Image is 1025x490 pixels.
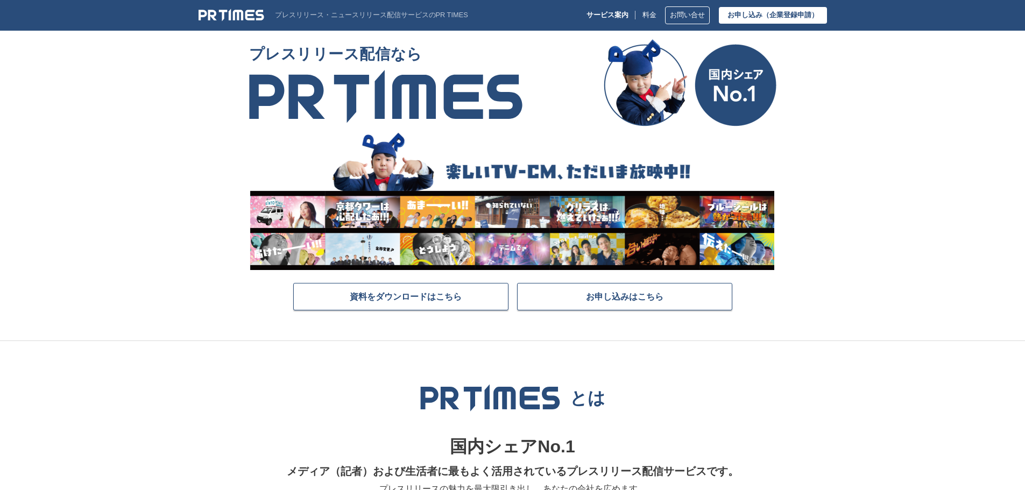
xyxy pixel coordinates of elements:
[249,131,774,270] img: 楽しいTV-CM、ただいま放映中!!
[604,39,776,126] img: 国内シェア No.1
[249,39,522,69] span: プレスリリース配信なら
[249,69,522,123] img: PR TIMES
[275,11,468,19] p: プレスリリース・ニュースリリース配信サービスのPR TIMES
[256,433,770,460] p: 国内シェアNo.1
[586,11,628,19] p: サービス案内
[256,460,770,482] p: メディア（記者）および生活者に最もよく活用されているプレスリリース配信サービスです。
[642,11,656,19] a: 料金
[517,283,732,310] a: お申し込みはこちら
[420,384,561,411] img: PR TIMES
[762,11,818,19] span: （企業登録申請）
[719,7,827,24] a: お申し込み（企業登録申請）
[570,387,605,408] p: とは
[350,291,462,302] span: 資料をダウンロードはこちら
[665,6,710,24] a: お問い合せ
[199,9,264,22] img: PR TIMES
[293,283,508,310] a: 資料をダウンロードはこちら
